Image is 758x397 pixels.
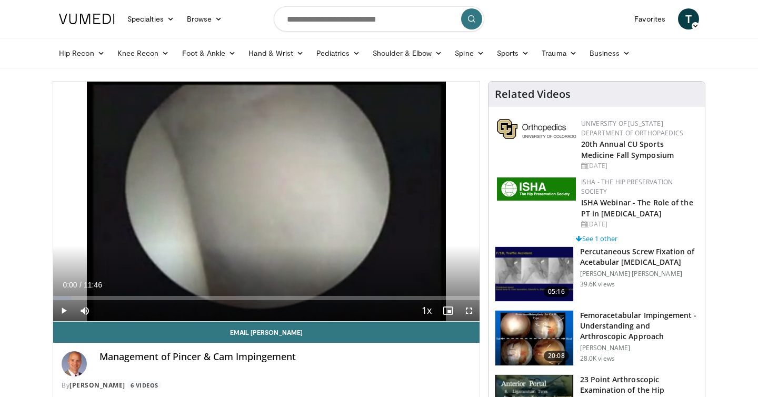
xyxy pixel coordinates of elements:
[497,177,576,201] img: a9f71565-a949-43e5-a8b1-6790787a27eb.jpg.150x105_q85_autocrop_double_scale_upscale_version-0.2.jpg
[495,246,699,302] a: 05:16 Percutaneous Screw Fixation of Acetabular [MEDICAL_DATA] [PERSON_NAME] [PERSON_NAME] 39.6K ...
[581,161,696,171] div: [DATE]
[99,351,471,363] h4: Management of Pincer & Cam Impingement
[580,310,699,342] h3: Femoracetabular Impingement - Understanding and Arthroscopic Approach
[53,296,480,300] div: Progress Bar
[437,300,458,321] button: Enable picture-in-picture mode
[535,43,583,64] a: Trauma
[580,354,615,363] p: 28.0K views
[63,281,77,289] span: 0:00
[495,247,573,302] img: 134112_0000_1.png.150x105_q85_crop-smart_upscale.jpg
[274,6,484,32] input: Search topics, interventions
[544,351,569,361] span: 20:08
[53,82,480,322] video-js: Video Player
[580,344,699,352] p: [PERSON_NAME]
[580,246,699,267] h3: Percutaneous Screw Fixation of Acetabular [MEDICAL_DATA]
[544,286,569,297] span: 05:16
[576,234,617,243] a: See 1 other
[581,119,683,137] a: University of [US_STATE] Department of Orthopaedics
[678,8,699,29] a: T
[458,300,480,321] button: Fullscreen
[84,281,102,289] span: 11:46
[491,43,536,64] a: Sports
[580,280,615,289] p: 39.6K views
[181,8,229,29] a: Browse
[79,281,82,289] span: /
[366,43,448,64] a: Shoulder & Elbow
[53,43,111,64] a: Hip Recon
[581,177,673,196] a: ISHA - The Hip Preservation Society
[53,322,480,343] a: Email [PERSON_NAME]
[127,381,162,390] a: 6 Videos
[581,139,674,160] a: 20th Annual CU Sports Medicine Fall Symposium
[581,197,693,219] a: ISHA Webinar - The Role of the PT in [MEDICAL_DATA]
[581,220,696,229] div: [DATE]
[495,311,573,365] img: 410288_3.png.150x105_q85_crop-smart_upscale.jpg
[53,300,74,321] button: Play
[580,270,699,278] p: [PERSON_NAME] [PERSON_NAME]
[242,43,310,64] a: Hand & Wrist
[628,8,672,29] a: Favorites
[416,300,437,321] button: Playback Rate
[580,374,699,395] h3: 23 Point Arthroscopic Examination of the Hip
[121,8,181,29] a: Specialties
[74,300,95,321] button: Mute
[62,351,87,376] img: Avatar
[111,43,176,64] a: Knee Recon
[176,43,243,64] a: Foot & Ankle
[495,310,699,366] a: 20:08 Femoracetabular Impingement - Understanding and Arthroscopic Approach [PERSON_NAME] 28.0K v...
[62,381,471,390] div: By
[59,14,115,24] img: VuMedi Logo
[497,119,576,139] img: 355603a8-37da-49b6-856f-e00d7e9307d3.png.150x105_q85_autocrop_double_scale_upscale_version-0.2.png
[69,381,125,390] a: [PERSON_NAME]
[583,43,637,64] a: Business
[495,88,571,101] h4: Related Videos
[448,43,490,64] a: Spine
[310,43,366,64] a: Pediatrics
